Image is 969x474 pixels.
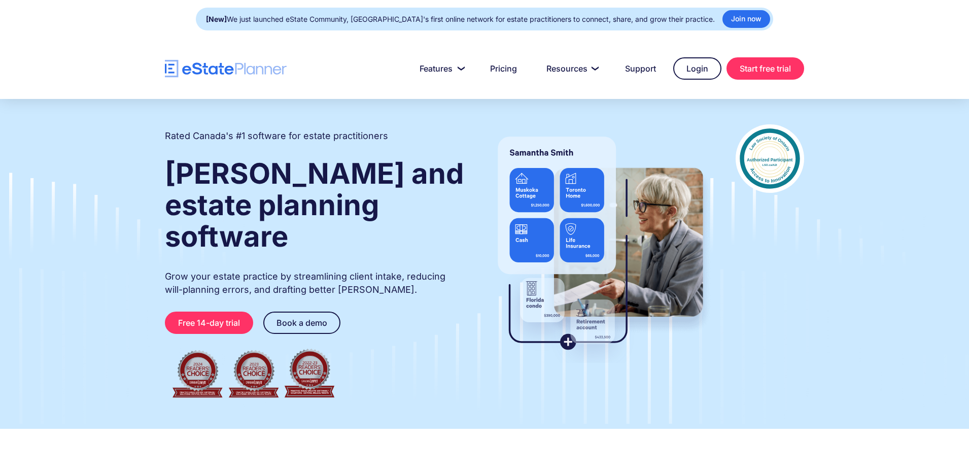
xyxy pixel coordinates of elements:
a: Pricing [478,58,529,79]
img: estate planner showing wills to their clients, using eState Planner, a leading estate planning so... [486,124,715,363]
a: Features [407,58,473,79]
a: Resources [534,58,608,79]
div: We just launched eState Community, [GEOGRAPHIC_DATA]'s first online network for estate practition... [206,12,715,26]
a: home [165,60,287,78]
a: Book a demo [263,312,340,334]
strong: [PERSON_NAME] and estate planning software [165,156,464,254]
a: Free 14-day trial [165,312,253,334]
strong: [New] [206,15,227,23]
a: Login [673,57,721,80]
a: Support [613,58,668,79]
p: Grow your estate practice by streamlining client intake, reducing will-planning errors, and draft... [165,270,465,296]
a: Join now [722,10,770,28]
a: Start free trial [726,57,804,80]
h2: Rated Canada's #1 software for estate practitioners [165,129,388,143]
